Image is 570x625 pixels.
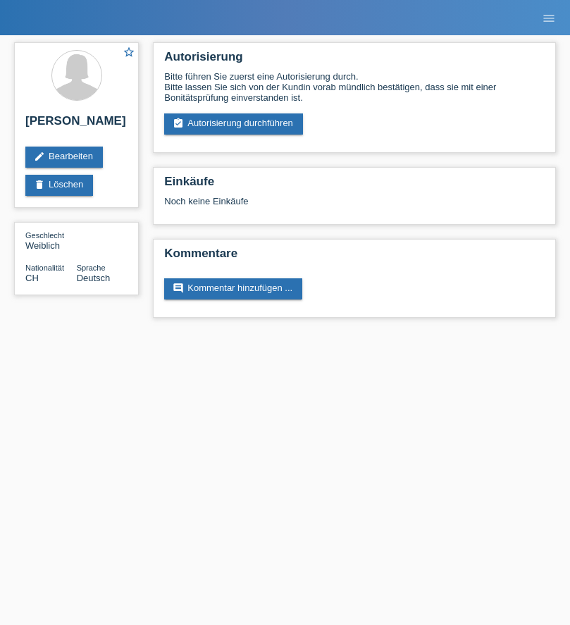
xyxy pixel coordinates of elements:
a: star_border [123,46,135,61]
span: Deutsch [77,273,111,283]
h2: Einkäufe [164,175,545,196]
a: deleteLöschen [25,175,93,196]
div: Noch keine Einkäufe [164,196,545,217]
a: commentKommentar hinzufügen ... [164,278,302,299]
i: edit [34,151,45,162]
i: comment [173,283,184,294]
span: Schweiz [25,273,39,283]
a: editBearbeiten [25,147,103,168]
h2: Kommentare [164,247,545,268]
a: menu [535,13,563,22]
a: assignment_turned_inAutorisierung durchführen [164,113,303,135]
span: Nationalität [25,264,64,272]
span: Sprache [77,264,106,272]
div: Weiblich [25,230,77,251]
h2: Autorisierung [164,50,545,71]
i: assignment_turned_in [173,118,184,129]
i: star_border [123,46,135,58]
h2: [PERSON_NAME] [25,114,128,135]
div: Bitte führen Sie zuerst eine Autorisierung durch. Bitte lassen Sie sich von der Kundin vorab münd... [164,71,545,103]
span: Geschlecht [25,231,64,240]
i: menu [542,11,556,25]
i: delete [34,179,45,190]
